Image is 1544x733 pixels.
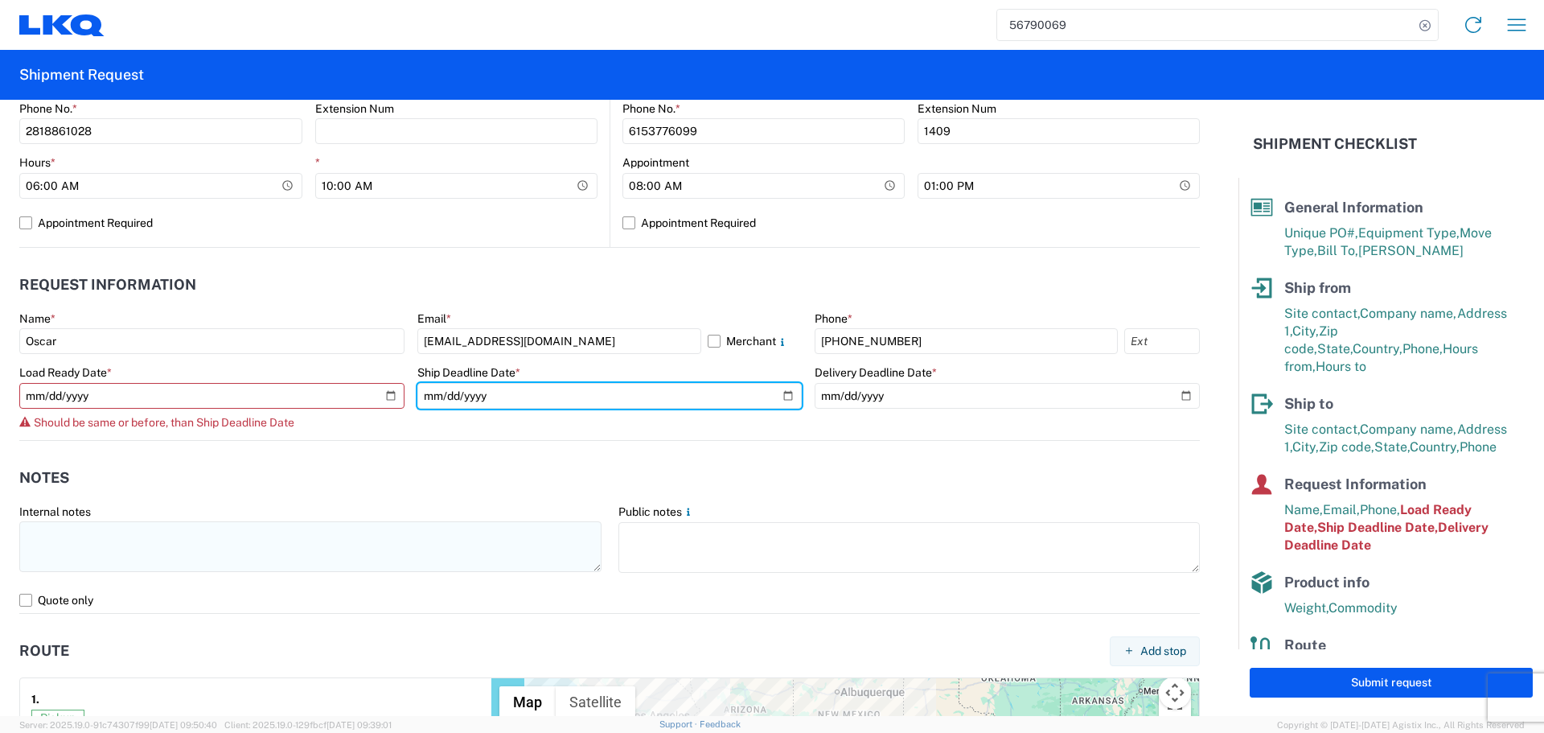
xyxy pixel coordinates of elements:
[1277,718,1525,732] span: Copyright © [DATE]-[DATE] Agistix Inc., All Rights Reserved
[19,155,55,170] label: Hours
[815,311,852,326] label: Phone
[19,277,196,293] h2: Request Information
[1284,306,1360,321] span: Site contact,
[19,504,91,519] label: Internal notes
[224,720,392,730] span: Client: 2025.19.0-129fbcf
[19,365,112,380] label: Load Ready Date
[918,101,996,116] label: Extension Num
[1284,225,1358,241] span: Unique PO#,
[19,101,77,116] label: Phone No.
[1358,243,1464,258] span: [PERSON_NAME]
[815,365,937,380] label: Delivery Deadline Date
[19,311,55,326] label: Name
[1328,600,1398,616] span: Commodity
[1284,279,1351,296] span: Ship from
[1374,439,1410,455] span: State,
[700,719,741,729] a: Feedback
[1402,341,1443,356] span: Phone,
[417,365,520,380] label: Ship Deadline Date
[997,10,1414,40] input: Shipment, tracking or reference number
[1284,476,1427,492] span: Request Information
[1250,668,1533,698] button: Submit request
[1353,341,1402,356] span: Country,
[1317,520,1438,535] span: Ship Deadline Date,
[1284,574,1369,591] span: Product info
[659,719,700,729] a: Support
[1319,439,1374,455] span: Zip code,
[1284,422,1360,437] span: Site contact,
[1284,395,1333,412] span: Ship to
[1323,502,1360,517] span: Email,
[34,416,294,429] span: Should be same or before, than Ship Deadline Date
[1292,323,1319,339] span: City,
[1410,439,1460,455] span: Country,
[1284,199,1423,216] span: General Information
[622,101,680,116] label: Phone No.
[1140,644,1186,659] span: Add stop
[1253,134,1417,154] h2: Shipment Checklist
[1360,306,1457,321] span: Company name,
[1317,243,1358,258] span: Bill To,
[618,504,695,519] label: Public notes
[19,65,144,84] h2: Shipment Request
[19,210,597,236] label: Appointment Required
[1110,636,1200,666] button: Add stop
[1159,677,1191,709] button: Map camera controls
[315,101,394,116] label: Extension Num
[31,690,39,710] strong: 1.
[19,643,69,659] h2: Route
[708,328,803,354] label: Merchant
[499,686,556,719] button: Show street map
[1460,439,1497,455] span: Phone
[150,720,217,730] span: [DATE] 09:50:40
[19,470,69,486] h2: Notes
[1284,600,1328,616] span: Weight,
[417,311,451,326] label: Email
[1317,341,1353,356] span: State,
[1316,359,1366,374] span: Hours to
[1284,502,1323,517] span: Name,
[19,587,1200,613] label: Quote only
[1360,422,1457,437] span: Company name,
[31,710,84,726] span: Pickup
[1284,636,1326,653] span: Route
[622,155,689,170] label: Appointment
[1292,439,1319,455] span: City,
[1360,502,1400,517] span: Phone,
[622,210,1200,236] label: Appointment Required
[1124,328,1200,354] input: Ext
[326,720,392,730] span: [DATE] 09:39:01
[19,720,217,730] span: Server: 2025.19.0-91c74307f99
[556,686,635,719] button: Show satellite imagery
[1358,225,1460,241] span: Equipment Type,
